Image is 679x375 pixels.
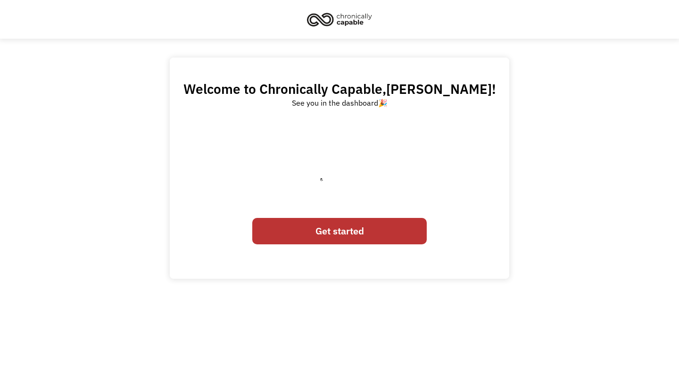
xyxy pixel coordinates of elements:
[386,80,492,98] span: [PERSON_NAME]
[252,213,427,249] form: Email Form
[252,218,427,244] a: Get started
[183,81,496,97] h2: Welcome to Chronically Capable, !
[378,98,388,108] a: 🎉
[292,97,388,108] div: See you in the dashboard
[304,9,375,30] img: Chronically Capable logo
